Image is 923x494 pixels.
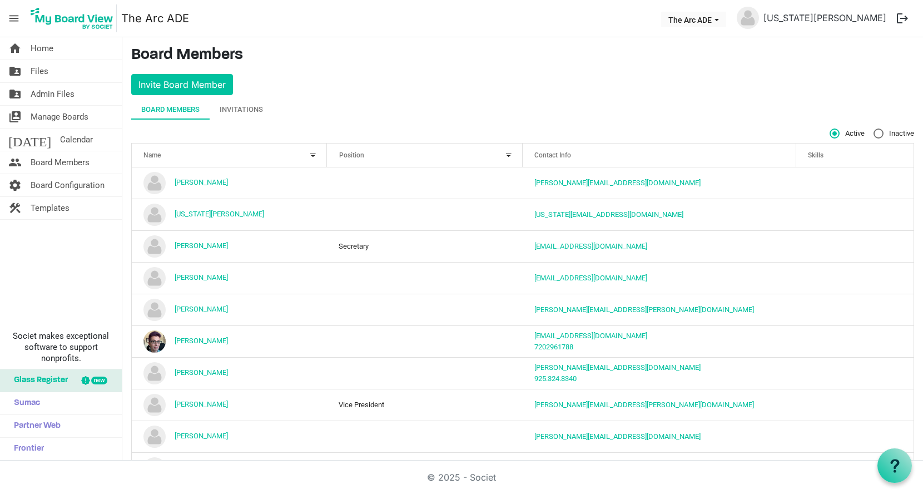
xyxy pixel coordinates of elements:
[8,151,22,174] span: people
[8,392,40,414] span: Sumac
[796,199,914,230] td: is template cell column header Skills
[427,472,496,483] a: © 2025 - Societ
[132,452,327,484] td: Logan Ashcraft is template cell column header Name
[175,241,228,250] a: [PERSON_NAME]
[523,421,796,452] td: lee@arc-ad.org is template cell column header Contact Info
[534,374,577,383] a: 925.324.8340
[143,299,166,321] img: no-profile-picture.svg
[796,452,914,484] td: is template cell column header Skills
[31,60,48,82] span: Files
[143,151,161,159] span: Name
[8,438,44,460] span: Frontier
[830,129,865,139] span: Active
[131,100,914,120] div: tab-header
[534,210,683,219] a: [US_STATE][EMAIL_ADDRESS][DOMAIN_NAME]
[132,262,327,294] td: Jen Malott is template cell column header Name
[523,294,796,325] td: Kari.Devine@namaste-health.com is template cell column header Contact Info
[132,421,327,452] td: Lee Ray is template cell column header Name
[327,294,523,325] td: column header Position
[132,230,327,262] td: Hollie LaGrotta is template cell column header Name
[534,343,573,351] a: 7202961788
[796,421,914,452] td: is template cell column header Skills
[523,230,796,262] td: hlagrotta@comcast.net is template cell column header Contact Info
[796,262,914,294] td: is template cell column header Skills
[874,129,914,139] span: Inactive
[534,332,647,340] a: [EMAIL_ADDRESS][DOMAIN_NAME]
[661,12,726,27] button: The Arc ADE dropdownbutton
[175,432,228,440] a: [PERSON_NAME]
[8,369,68,392] span: Glass Register
[891,7,914,30] button: logout
[141,104,200,115] div: Board Members
[143,172,166,194] img: no-profile-picture.svg
[534,274,647,282] a: [EMAIL_ADDRESS][DOMAIN_NAME]
[8,415,61,437] span: Partner Web
[175,305,228,313] a: [PERSON_NAME]
[131,46,914,65] h3: Board Members
[132,167,327,199] td: Alison Butler is template cell column header Name
[27,4,121,32] a: My Board View Logo
[143,267,166,289] img: no-profile-picture.svg
[737,7,759,29] img: no-profile-picture.svg
[796,357,914,389] td: is template cell column header Skills
[327,262,523,294] td: column header Position
[534,401,754,409] a: [PERSON_NAME][EMAIL_ADDRESS][PERSON_NAME][DOMAIN_NAME]
[327,230,523,262] td: Secretary column header Position
[132,357,327,389] td: Kelly Lawler is template cell column header Name
[534,432,701,441] a: [PERSON_NAME][EMAIL_ADDRESS][DOMAIN_NAME]
[534,179,701,187] a: [PERSON_NAME][EMAIL_ADDRESS][DOMAIN_NAME]
[327,325,523,357] td: column header Position
[143,457,166,480] img: no-profile-picture.svg
[8,129,51,151] span: [DATE]
[796,389,914,421] td: is template cell column header Skills
[27,4,117,32] img: My Board View Logo
[175,210,264,218] a: [US_STATE][PERSON_NAME]
[534,363,701,372] a: [PERSON_NAME][EMAIL_ADDRESS][DOMAIN_NAME]
[175,273,228,281] a: [PERSON_NAME]
[121,7,189,29] a: The Arc ADE
[523,389,796,421] td: kelsey.simms@cptins.com is template cell column header Contact Info
[175,400,228,408] a: [PERSON_NAME]
[8,83,22,105] span: folder_shared
[31,83,75,105] span: Admin Files
[339,151,364,159] span: Position
[143,330,166,353] img: JcXlW47NMrIgqpV6JfGZSN3y34aDwrjV-JKMJxHuQtwxOV_f8MB-FEabTkWkYGg0GgU0_Jiekey2y27VvAkWaA_thumb.png
[759,7,891,29] a: [US_STATE][PERSON_NAME]
[8,60,22,82] span: folder_shared
[327,421,523,452] td: column header Position
[175,368,228,377] a: [PERSON_NAME]
[31,197,70,219] span: Templates
[796,167,914,199] td: is template cell column header Skills
[143,204,166,226] img: no-profile-picture.svg
[132,389,327,421] td: Kelsey Simms is template cell column header Name
[8,174,22,196] span: settings
[175,178,228,186] a: [PERSON_NAME]
[327,452,523,484] td: column header Position
[132,199,327,230] td: Georgia Edson is template cell column header Name
[60,129,93,151] span: Calendar
[796,325,914,357] td: is template cell column header Skills
[220,104,263,115] div: Invitations
[132,294,327,325] td: Kari Devine is template cell column header Name
[143,235,166,258] img: no-profile-picture.svg
[143,362,166,384] img: no-profile-picture.svg
[808,151,823,159] span: Skills
[327,167,523,199] td: column header Position
[31,151,90,174] span: Board Members
[91,377,107,384] div: new
[3,8,24,29] span: menu
[523,262,796,294] td: jenmalott1@gmail.com is template cell column header Contact Info
[523,325,796,357] td: k8dran@gmail.com7202961788 is template cell column header Contact Info
[143,394,166,416] img: no-profile-picture.svg
[534,242,647,250] a: [EMAIL_ADDRESS][DOMAIN_NAME]
[175,337,228,345] a: [PERSON_NAME]
[132,325,327,357] td: Kathryn Werkema is template cell column header Name
[8,37,22,60] span: home
[327,357,523,389] td: column header Position
[131,74,233,95] button: Invite Board Member
[8,197,22,219] span: construction
[5,330,117,364] span: Societ makes exceptional software to support nonprofits.
[796,230,914,262] td: is template cell column header Skills
[523,199,796,230] td: georgia@arc-ad.org is template cell column header Contact Info
[534,151,571,159] span: Contact Info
